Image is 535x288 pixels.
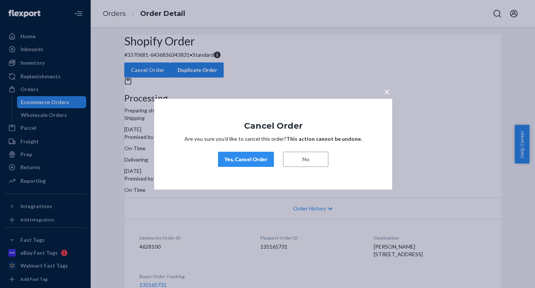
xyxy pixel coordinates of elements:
button: No [283,152,328,167]
strong: This action cannot be undone. [286,135,362,142]
p: Are you sure you’d like to cancel this order? [177,135,370,143]
span: × [384,85,390,98]
h1: Cancel Order [177,121,370,130]
button: Yes, Cancel Order [218,152,274,167]
div: Yes, Cancel Order [224,156,267,163]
